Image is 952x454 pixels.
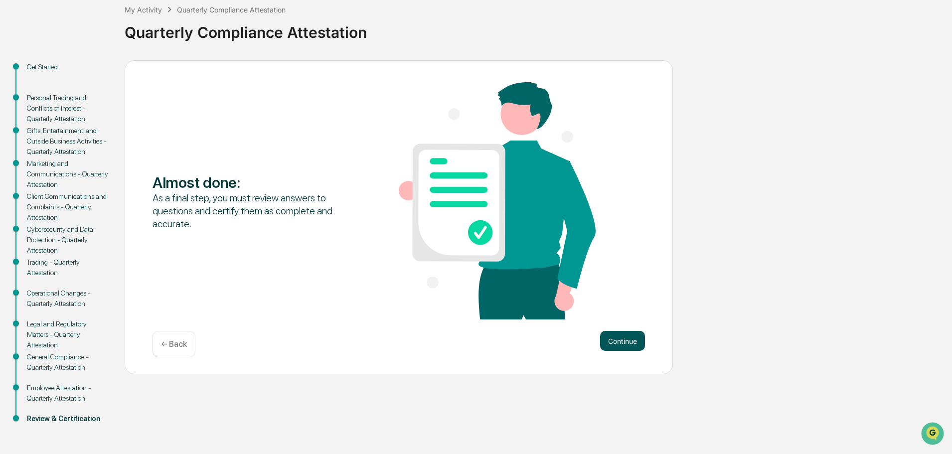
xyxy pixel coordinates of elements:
span: Preclearance [20,126,64,136]
div: Quarterly Compliance Attestation [125,15,947,41]
div: Personal Trading and Conflicts of Interest - Quarterly Attestation [27,93,109,124]
div: We're available if you need us! [34,86,126,94]
p: How can we help? [10,21,181,37]
a: 🖐️Preclearance [6,122,68,140]
div: General Compliance - Quarterly Attestation [27,352,109,373]
span: Pylon [99,169,121,176]
img: 1746055101610-c473b297-6a78-478c-a979-82029cc54cd1 [10,76,28,94]
div: Start new chat [34,76,163,86]
div: Review & Certification [27,414,109,424]
div: Cybersecurity and Data Protection - Quarterly Attestation [27,224,109,256]
a: 🔎Data Lookup [6,141,67,158]
div: Legal and Regulatory Matters - Quarterly Attestation [27,319,109,350]
div: As a final step, you must review answers to questions and certify them as complete and accurate. [153,191,349,230]
div: Operational Changes - Quarterly Attestation [27,288,109,309]
button: Continue [600,331,645,351]
div: Quarterly Compliance Attestation [177,5,286,14]
div: Gifts, Entertainment, and Outside Business Activities - Quarterly Attestation [27,126,109,157]
a: Powered byPylon [70,168,121,176]
span: Data Lookup [20,145,63,154]
div: Trading - Quarterly Attestation [27,257,109,278]
button: Start new chat [169,79,181,91]
div: Client Communications and Complaints - Quarterly Attestation [27,191,109,223]
p: ← Back [161,339,187,349]
div: 🖐️ [10,127,18,135]
div: Almost done : [153,173,349,191]
span: Attestations [82,126,124,136]
div: 🔎 [10,146,18,153]
iframe: Open customer support [920,421,947,448]
div: Get Started [27,62,109,72]
div: Marketing and Communications - Quarterly Attestation [27,158,109,190]
div: 🗄️ [72,127,80,135]
img: Almost done [399,82,596,319]
a: 🗄️Attestations [68,122,128,140]
div: Employee Attestation - Quarterly Attestation [27,383,109,404]
div: My Activity [125,5,162,14]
